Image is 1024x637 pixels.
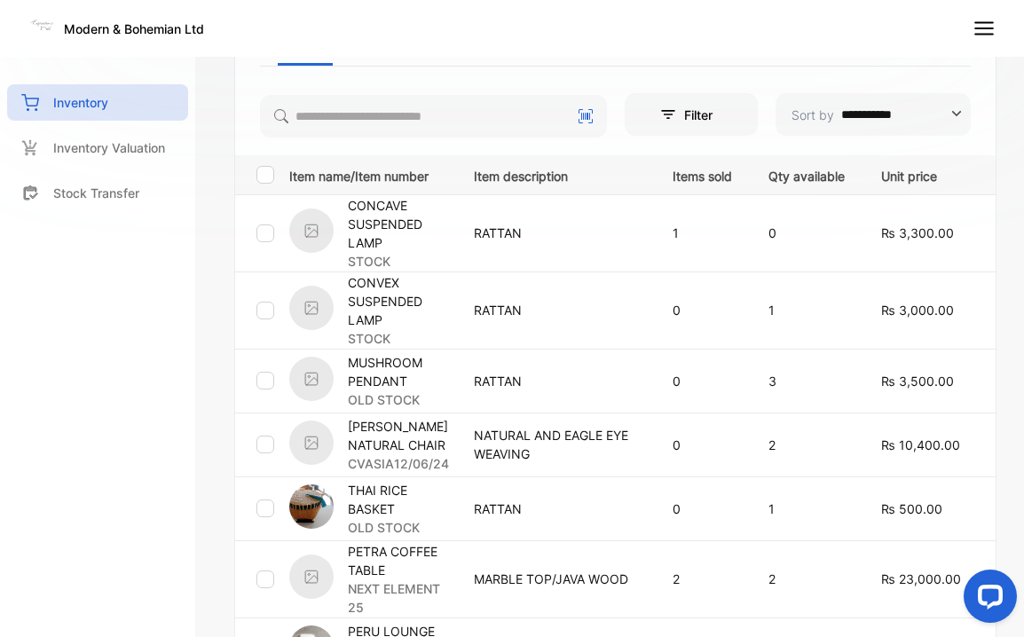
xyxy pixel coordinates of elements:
p: RATTAN [474,224,636,242]
p: Stock Transfer [53,184,139,202]
p: 1 [768,499,845,518]
p: 0 [673,372,732,390]
p: Item description [474,163,636,185]
p: NEXT ELEMENT 25 [348,579,452,617]
p: 2 [673,570,732,588]
p: 0 [673,499,732,518]
p: Sort by [792,106,834,124]
p: [PERSON_NAME] NATURAL CHAIR [348,417,452,454]
p: STOCK [348,329,452,348]
p: Modern & Bohemian Ltd [64,20,204,38]
p: PETRA COFFEE TABLE [348,542,452,579]
span: ₨ 3,000.00 [881,303,954,318]
p: CONCAVE SUSPENDED LAMP [348,196,452,252]
p: 3 [768,372,845,390]
img: item [289,208,334,253]
p: RATTAN [474,372,636,390]
p: Item name/Item number [289,163,452,185]
p: STOCK [348,252,452,271]
span: ₨ 3,500.00 [881,374,954,389]
button: Sort by [776,93,971,136]
img: item [289,357,334,401]
img: item [289,554,334,599]
span: ₨ 500.00 [881,501,942,516]
img: item [289,484,334,529]
p: MUSHROOM PENDANT [348,353,452,390]
p: Inventory Valuation [53,138,165,157]
p: OLD STOCK [348,390,452,409]
img: Logo [28,12,55,39]
p: OLD STOCK [348,518,452,537]
p: CVASIA12/06/24 [348,454,452,473]
p: NATURAL AND EAGLE EYE WEAVING [474,426,636,463]
p: 0 [768,224,845,242]
p: Items sold [673,163,732,185]
span: ₨ 3,300.00 [881,225,954,240]
a: Stock Transfer [7,175,188,211]
p: Qty available [768,163,845,185]
img: item [289,286,334,330]
p: 2 [768,436,845,454]
p: 1 [768,301,845,319]
p: MARBLE TOP/JAVA WOOD [474,570,636,588]
p: RATTAN [474,499,636,518]
span: ₨ 10,400.00 [881,437,960,452]
p: 0 [673,301,732,319]
img: item [289,421,334,465]
p: Inventory [53,93,108,112]
p: 1 [673,224,732,242]
a: Inventory Valuation [7,130,188,166]
a: Inventory [7,84,188,121]
span: ₨ 23,000.00 [881,571,961,586]
p: RATTAN [474,301,636,319]
p: CONVEX SUSPENDED LAMP [348,273,452,329]
p: 0 [673,436,732,454]
p: 2 [768,570,845,588]
p: THAI RICE BASKET [348,481,452,518]
p: Unit price [881,163,961,185]
iframe: LiveChat chat widget [949,562,1024,637]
